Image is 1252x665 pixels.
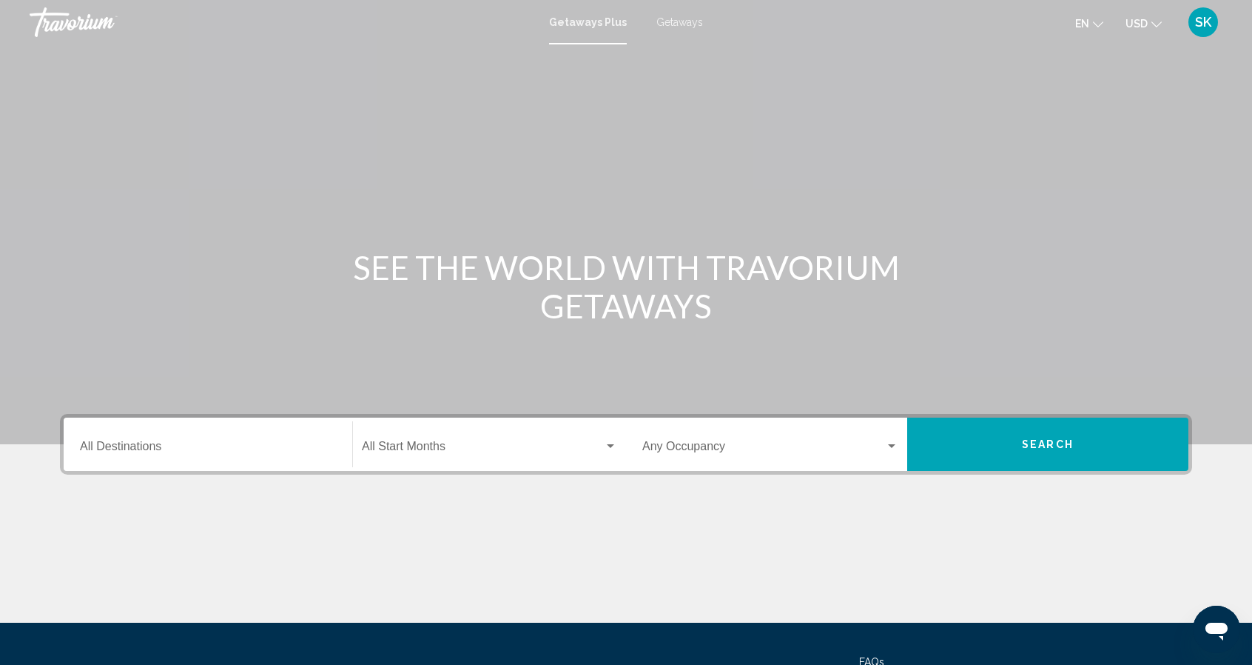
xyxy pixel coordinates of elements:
button: Search [907,418,1188,471]
span: en [1075,18,1089,30]
span: USD [1125,18,1148,30]
a: Getaways [656,16,703,28]
span: Search [1022,439,1074,451]
a: Travorium [30,7,534,37]
div: Search widget [64,418,1188,471]
button: Change currency [1125,13,1162,34]
button: Change language [1075,13,1103,34]
span: SK [1195,15,1211,30]
button: User Menu [1184,7,1222,38]
h1: SEE THE WORLD WITH TRAVORIUM GETAWAYS [349,248,903,325]
iframe: Button to launch messaging window [1193,606,1240,653]
a: Getaways Plus [549,16,627,28]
